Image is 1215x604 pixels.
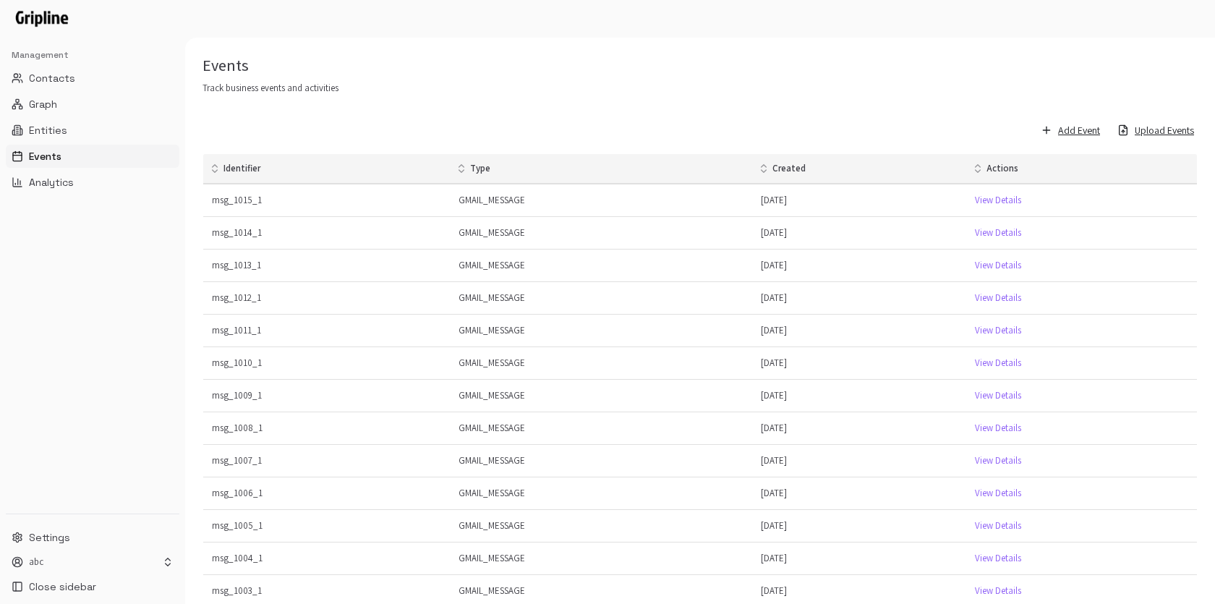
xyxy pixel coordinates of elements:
p: msg_1006_1 [212,487,263,501]
p: GMAIL_MESSAGE [459,292,525,305]
p: GMAIL_MESSAGE [459,552,525,566]
p: [DATE] [761,194,787,208]
span: Graph [29,97,57,111]
span: Events [29,149,61,163]
p: View Details [975,422,1021,435]
p: Created [772,162,806,176]
p: msg_1008_1 [212,422,263,435]
p: [DATE] [761,519,787,533]
p: View Details [975,292,1021,305]
button: Events [6,145,179,168]
p: Type [470,162,490,176]
button: abc [6,552,179,572]
p: msg_1011_1 [212,324,261,338]
span: Contacts [29,71,75,85]
p: GMAIL_MESSAGE [459,519,525,533]
p: GMAIL_MESSAGE [459,324,525,338]
p: GMAIL_MESSAGE [459,194,525,208]
p: GMAIL_MESSAGE [459,454,525,468]
button: Settings [6,526,179,549]
div: Management [6,43,179,67]
p: View Details [975,259,1021,273]
p: GMAIL_MESSAGE [459,259,525,273]
p: abc [29,556,43,569]
p: msg_1003_1 [212,584,262,598]
p: [DATE] [761,584,787,598]
p: View Details [975,389,1021,403]
p: msg_1007_1 [212,454,262,468]
span: Settings [29,530,70,545]
p: msg_1014_1 [212,226,262,240]
p: View Details [975,194,1021,208]
p: [DATE] [761,487,787,501]
p: View Details [975,584,1021,598]
button: Upload Events [1115,119,1198,143]
p: GMAIL_MESSAGE [459,487,525,501]
p: [DATE] [761,324,787,338]
p: [DATE] [761,454,787,468]
p: View Details [975,552,1021,566]
p: GMAIL_MESSAGE [459,422,525,435]
p: GMAIL_MESSAGE [459,389,525,403]
p: Actions [986,162,1018,176]
button: Add Event [1039,119,1104,143]
p: Identifier [223,162,260,176]
p: View Details [975,226,1021,240]
p: msg_1010_1 [212,357,262,370]
span: Entities [29,123,67,137]
p: View Details [975,519,1021,533]
p: [DATE] [761,292,787,305]
button: Analytics [6,171,179,194]
p: [DATE] [761,422,787,435]
button: Toggle Sidebar [179,38,191,604]
h5: Events [202,55,338,76]
button: Graph [6,93,179,116]
button: Contacts [6,67,179,90]
p: [DATE] [761,259,787,273]
p: [DATE] [761,389,787,403]
p: Track business events and activities [202,82,338,95]
p: [DATE] [761,552,787,566]
p: GMAIL_MESSAGE [459,357,525,370]
p: msg_1009_1 [212,389,262,403]
p: msg_1015_1 [212,194,262,208]
p: msg_1005_1 [212,519,263,533]
p: msg_1004_1 [212,552,263,566]
p: msg_1012_1 [212,292,261,305]
span: Close sidebar [29,579,96,594]
img: Logo [12,4,72,30]
p: GMAIL_MESSAGE [459,584,525,598]
p: msg_1013_1 [212,259,261,273]
span: Analytics [29,175,74,190]
p: [DATE] [761,357,787,370]
p: GMAIL_MESSAGE [459,226,525,240]
p: View Details [975,487,1021,501]
p: View Details [975,454,1021,468]
p: [DATE] [761,226,787,240]
p: View Details [975,324,1021,338]
button: Entities [6,119,179,142]
button: Close sidebar [6,575,179,598]
p: View Details [975,357,1021,370]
